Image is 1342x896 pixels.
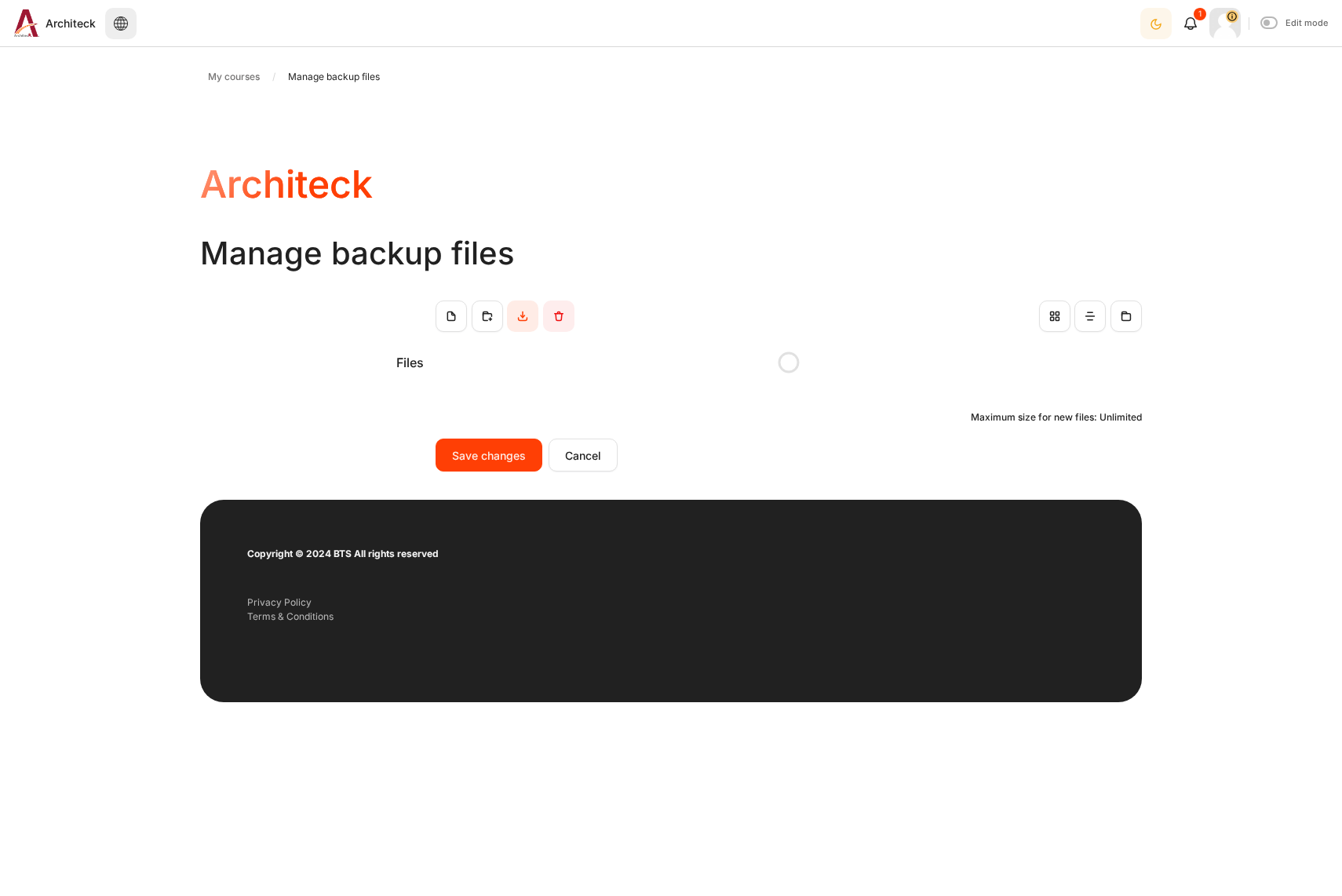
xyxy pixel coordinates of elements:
img: Architeck [14,9,39,37]
strong: Copyright © 2024 BTS All rights reserved [247,548,439,559]
nav: Navigation bar [200,64,1142,89]
a: User menu [1209,8,1241,39]
h1: Architeck [200,160,373,209]
input: Cancel [549,439,618,472]
h2: Manage backup files [200,233,1142,274]
a: Architeck Architeck [8,9,96,37]
a: Privacy Policy [247,596,312,608]
span: Architeck [46,15,96,31]
span: Maximum size for new files: Unlimited [971,411,1142,423]
a: My courses [202,67,266,86]
input: Save changes [436,439,542,472]
span: Manage backup files [288,70,380,84]
span: My courses [208,70,260,84]
div: Dark Mode [1142,7,1170,39]
div: Show notification window with 1 new notifications [1175,8,1206,39]
p: Files [396,355,424,370]
div: 1 [1194,8,1206,20]
button: Light Mode Dark Mode [1140,8,1172,39]
a: Terms & Conditions [247,610,334,622]
button: Languages [105,8,137,39]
